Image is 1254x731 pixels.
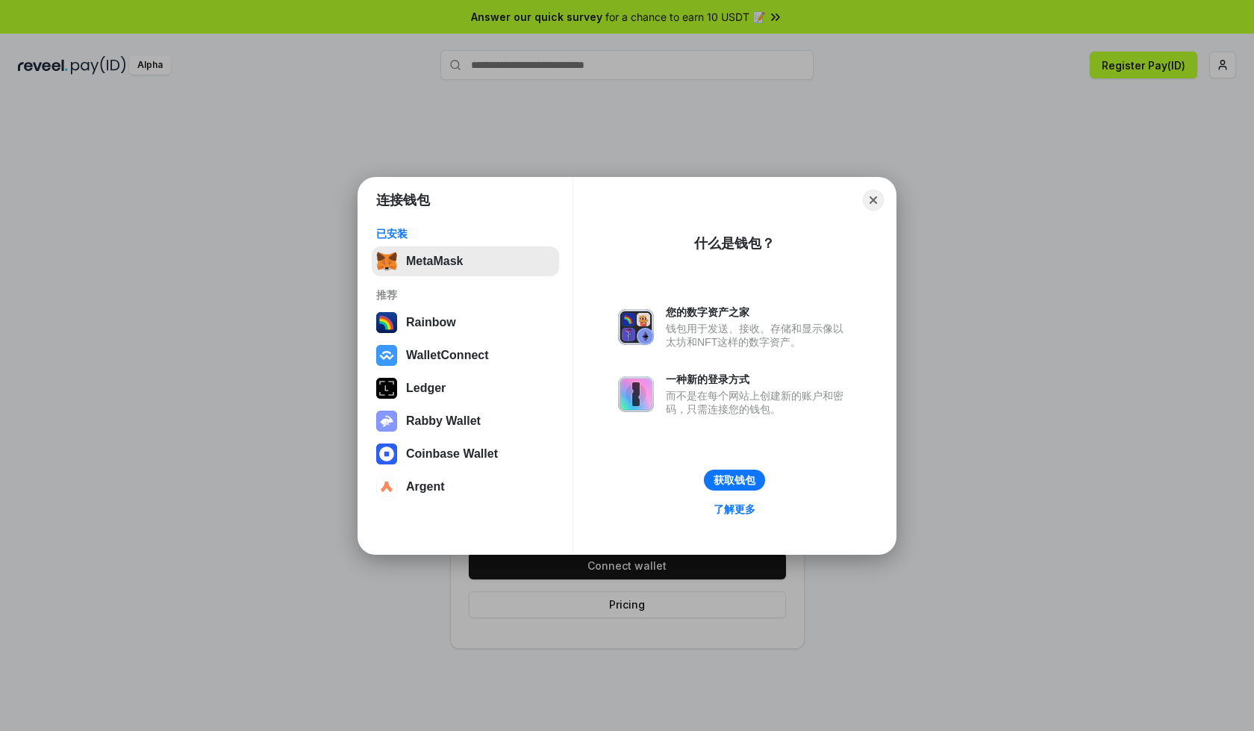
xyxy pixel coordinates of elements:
[376,378,397,399] img: svg+xml,%3Csvg%20xmlns%3D%22http%3A%2F%2Fwww.w3.org%2F2000%2Fsvg%22%20width%3D%2228%22%20height%3...
[406,447,498,461] div: Coinbase Wallet
[618,309,654,345] img: svg+xml,%3Csvg%20xmlns%3D%22http%3A%2F%2Fwww.w3.org%2F2000%2Fsvg%22%20fill%3D%22none%22%20viewBox...
[376,411,397,432] img: svg+xml,%3Csvg%20xmlns%3D%22http%3A%2F%2Fwww.w3.org%2F2000%2Fsvg%22%20fill%3D%22none%22%20viewBox...
[714,473,755,487] div: 获取钱包
[372,340,559,370] button: WalletConnect
[406,414,481,428] div: Rabby Wallet
[372,472,559,502] button: Argent
[376,345,397,366] img: svg+xml,%3Csvg%20width%3D%2228%22%20height%3D%2228%22%20viewBox%3D%220%200%2028%2028%22%20fill%3D...
[372,373,559,403] button: Ledger
[863,190,884,211] button: Close
[376,227,555,240] div: 已安装
[666,322,851,349] div: 钱包用于发送、接收、存储和显示像以太坊和NFT这样的数字资产。
[618,376,654,412] img: svg+xml,%3Csvg%20xmlns%3D%22http%3A%2F%2Fwww.w3.org%2F2000%2Fsvg%22%20fill%3D%22none%22%20viewBox...
[376,444,397,464] img: svg+xml,%3Csvg%20width%3D%2228%22%20height%3D%2228%22%20viewBox%3D%220%200%2028%2028%22%20fill%3D...
[406,349,489,362] div: WalletConnect
[406,480,445,494] div: Argent
[376,476,397,497] img: svg+xml,%3Csvg%20width%3D%2228%22%20height%3D%2228%22%20viewBox%3D%220%200%2028%2028%22%20fill%3D...
[406,382,446,395] div: Ledger
[714,503,755,516] div: 了解更多
[406,316,456,329] div: Rainbow
[376,191,430,209] h1: 连接钱包
[376,251,397,272] img: svg+xml,%3Csvg%20fill%3D%22none%22%20height%3D%2233%22%20viewBox%3D%220%200%2035%2033%22%20width%...
[406,255,463,268] div: MetaMask
[705,500,764,519] a: 了解更多
[372,439,559,469] button: Coinbase Wallet
[666,373,851,386] div: 一种新的登录方式
[372,246,559,276] button: MetaMask
[704,470,765,491] button: 获取钱包
[666,305,851,319] div: 您的数字资产之家
[376,312,397,333] img: svg+xml,%3Csvg%20width%3D%22120%22%20height%3D%22120%22%20viewBox%3D%220%200%20120%20120%22%20fil...
[372,308,559,337] button: Rainbow
[666,389,851,416] div: 而不是在每个网站上创建新的账户和密码，只需连接您的钱包。
[694,234,775,252] div: 什么是钱包？
[376,288,555,302] div: 推荐
[372,406,559,436] button: Rabby Wallet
